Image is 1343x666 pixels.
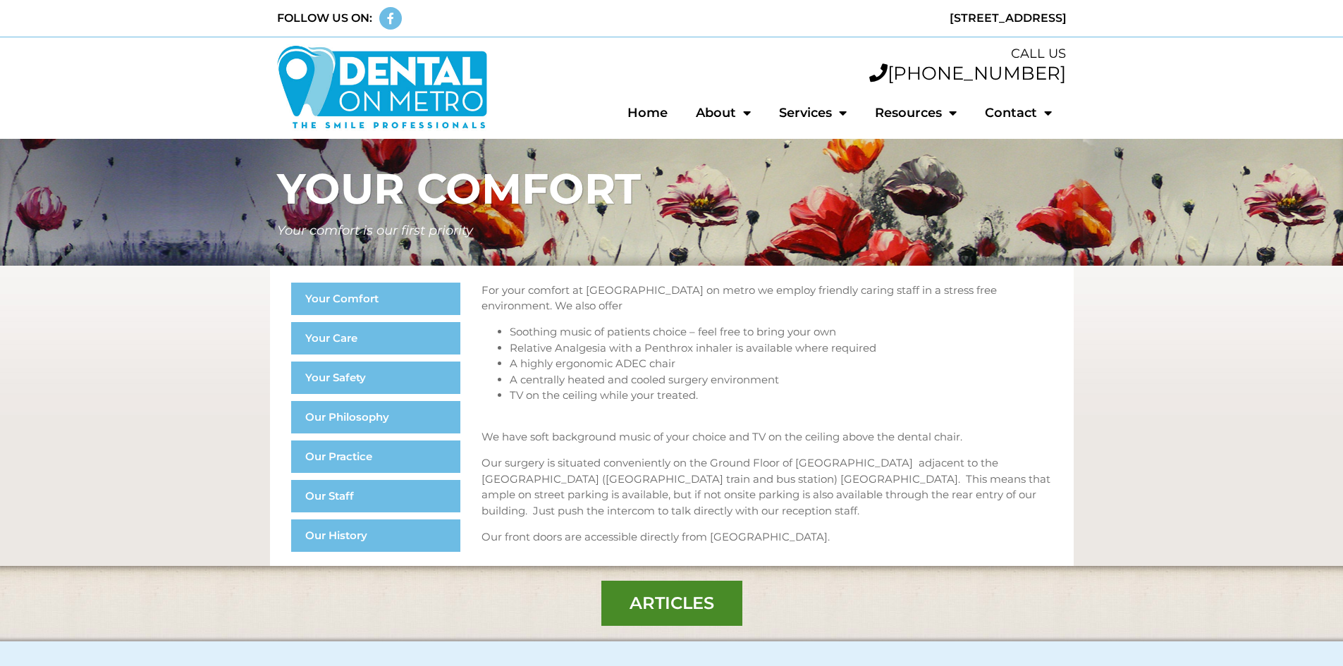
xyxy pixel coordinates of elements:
span: We have soft background music of your choice and TV on the ceiling above the dental chair. [482,430,962,443]
div: FOLLOW US ON: [277,10,372,27]
a: Your Comfort [291,283,460,315]
a: [PHONE_NUMBER] [869,62,1066,85]
h5: Your comfort is our first priority [277,224,1067,237]
nav: Menu [291,283,460,552]
a: Services [765,97,861,129]
h1: YOUR COMFORT [277,168,1067,210]
li: A centrally heated and cooled surgery environment [510,372,1053,388]
a: Our Practice [291,440,460,473]
a: Resources [861,97,971,129]
p: For your comfort at [GEOGRAPHIC_DATA] on metro we employ friendly caring staff in a stress free e... [482,283,1053,314]
a: About [682,97,765,129]
li: A highly ergonomic ADEC chair [510,356,1053,372]
li: Soothing music of patients choice – feel free to bring your own [510,324,1053,340]
a: Our History [291,519,460,552]
p: Our front doors are accessible directly from [GEOGRAPHIC_DATA]. [482,529,1053,545]
div: [STREET_ADDRESS] [679,10,1067,27]
li: TV on the ceiling while your treated. [510,388,1053,404]
a: Home [613,97,682,129]
p: Our surgery is situated conveniently on the Ground Floor of [GEOGRAPHIC_DATA] adjacent to the [GE... [482,455,1053,519]
a: Contact [971,97,1066,129]
nav: Menu [502,97,1067,129]
a: Articles [601,581,742,626]
a: Your Safety [291,362,460,394]
a: Your Care [291,322,460,354]
li: Relative Analgesia with a Penthrox inhaler is available where required [510,340,1053,357]
a: Our Philosophy [291,401,460,433]
span: Articles [630,595,714,612]
div: CALL US [502,44,1067,63]
a: Our Staff [291,480,460,512]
